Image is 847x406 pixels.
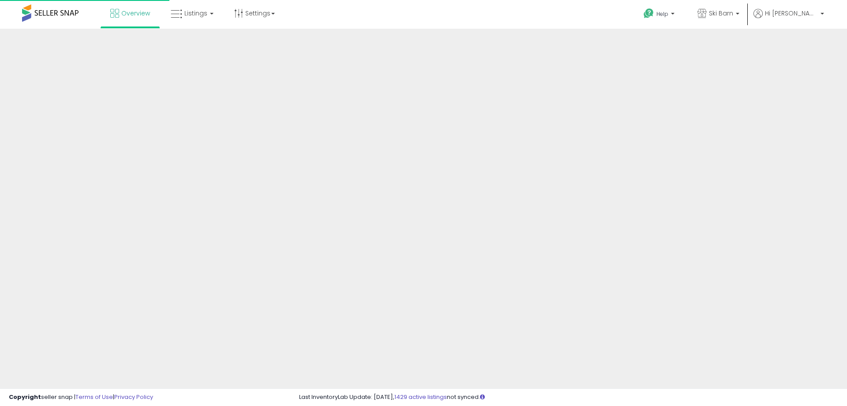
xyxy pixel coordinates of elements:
[656,10,668,18] span: Help
[299,393,838,402] div: Last InventoryLab Update: [DATE], not synced.
[9,393,41,401] strong: Copyright
[121,9,150,18] span: Overview
[643,8,654,19] i: Get Help
[394,393,447,401] a: 1429 active listings
[184,9,207,18] span: Listings
[480,394,485,400] i: Click here to read more about un-synced listings.
[114,393,153,401] a: Privacy Policy
[637,1,683,29] a: Help
[709,9,733,18] span: Ski Barn
[9,393,153,402] div: seller snap | |
[765,9,818,18] span: Hi [PERSON_NAME]
[75,393,113,401] a: Terms of Use
[753,9,824,29] a: Hi [PERSON_NAME]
